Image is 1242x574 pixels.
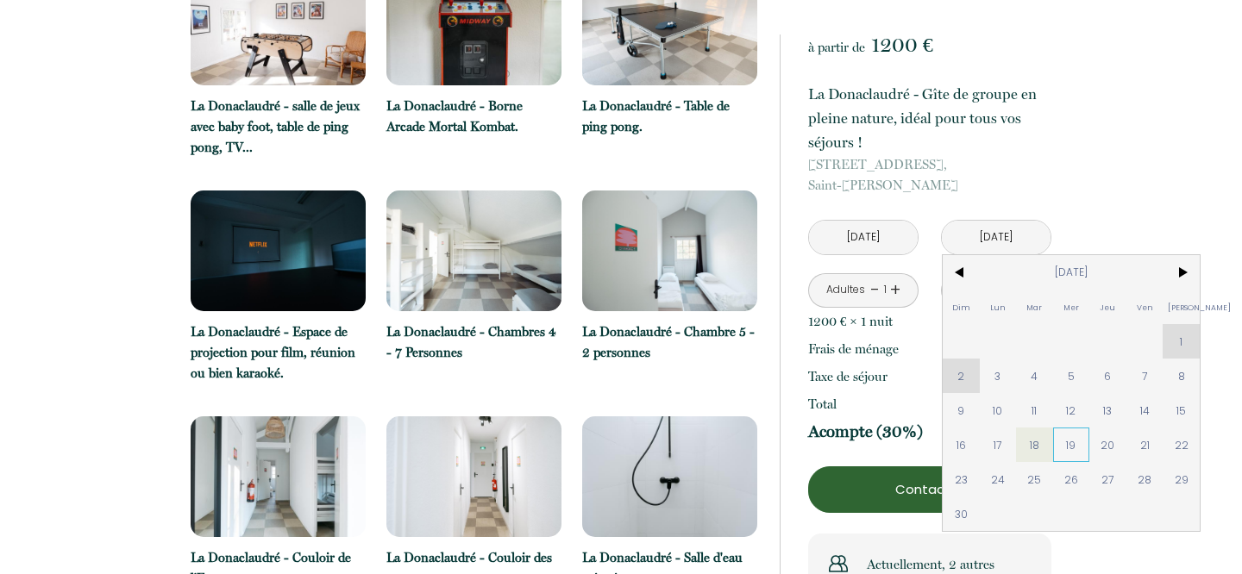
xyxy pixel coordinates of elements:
[871,33,933,57] span: 1200 €
[808,154,1051,175] span: [STREET_ADDRESS],
[386,416,561,537] img: 17392849897541.jpg
[942,221,1051,254] input: Départ
[808,40,865,55] span: à partir de
[1126,462,1164,496] span: 28
[809,221,918,254] input: Arrivée
[1016,393,1053,427] span: 11
[943,496,980,531] span: 30
[943,393,980,427] span: 9
[980,393,1017,427] span: 10
[808,311,893,332] p: 1200 € × 1 nuit
[1163,393,1200,427] span: 15
[1126,393,1164,427] span: 14
[582,321,757,363] p: La Donaclaudré - Chambre 5 - 2 personnes
[386,96,561,137] p: La Donaclaudré - Borne Arcade Mortal Kombat.
[808,339,899,359] p: Frais de ménage
[890,277,900,303] a: +
[1053,290,1090,324] span: Mer
[808,82,1051,154] p: La Donaclaudré - Gîte de groupe en pleine nature, idéal pour tous vos séjours !
[808,154,1051,196] p: Saint-[PERSON_NAME]
[814,479,1045,500] p: Contacter
[1016,427,1053,462] span: 18
[980,359,1017,393] span: 3
[808,466,1051,513] button: Contacter
[881,282,889,298] div: 1
[191,321,366,384] p: La Donaclaudré - Espace de projection pour film, réunion ou bien karaoké.
[1089,359,1126,393] span: 6
[1163,255,1200,290] span: >
[582,96,757,137] p: La Donaclaudré - Table de ping pong.
[582,190,757,311] img: 17392847411146.jpg
[943,427,980,462] span: 16
[1163,427,1200,462] span: 22
[1126,359,1164,393] span: 7
[1126,427,1164,462] span: 21
[808,366,888,387] p: Taxe de séjour
[1053,427,1090,462] span: 19
[870,277,880,303] a: -
[1126,290,1164,324] span: Ven
[980,255,1164,290] span: [DATE]
[386,190,561,311] img: 17392847228011.jpg
[943,462,980,496] span: 23
[980,462,1017,496] span: 24
[943,290,980,324] span: Dim
[386,321,561,363] p: La Donaclaudré - Chambres 4 - 7 Personnes
[1089,462,1126,496] span: 27
[808,394,837,415] p: Total
[1016,359,1053,393] span: 4
[980,290,1017,324] span: Lun
[826,282,865,298] div: Adultes
[191,190,366,311] img: 17392848782008.jpg
[1016,462,1053,496] span: 25
[1163,359,1200,393] span: 8
[582,416,757,537] img: 17392848645399.jpg
[980,427,1017,462] span: 17
[1089,393,1126,427] span: 13
[1163,462,1200,496] span: 29
[191,96,366,158] p: La Donaclaudré - salle de jeux avec baby foot, table de ping pong, TV...
[1053,359,1090,393] span: 5
[1053,393,1090,427] span: 12
[191,416,366,537] img: 17392848662574.jpg
[1053,462,1090,496] span: 26
[829,554,848,573] img: users
[943,255,980,290] span: <
[1089,427,1126,462] span: 20
[1163,290,1200,324] span: [PERSON_NAME]
[1089,290,1126,324] span: Jeu
[808,421,923,442] p: Acompte (30%)
[1016,290,1053,324] span: Mar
